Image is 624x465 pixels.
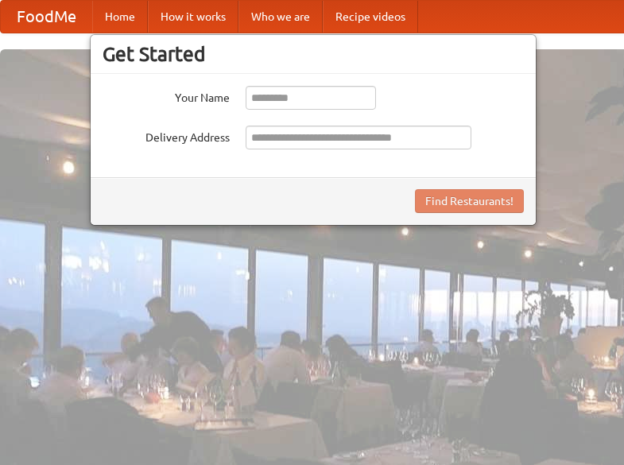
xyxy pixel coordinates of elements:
[103,126,230,145] label: Delivery Address
[323,1,418,33] a: Recipe videos
[1,1,92,33] a: FoodMe
[238,1,323,33] a: Who we are
[415,189,524,213] button: Find Restaurants!
[92,1,148,33] a: Home
[148,1,238,33] a: How it works
[103,42,524,66] h3: Get Started
[103,86,230,106] label: Your Name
